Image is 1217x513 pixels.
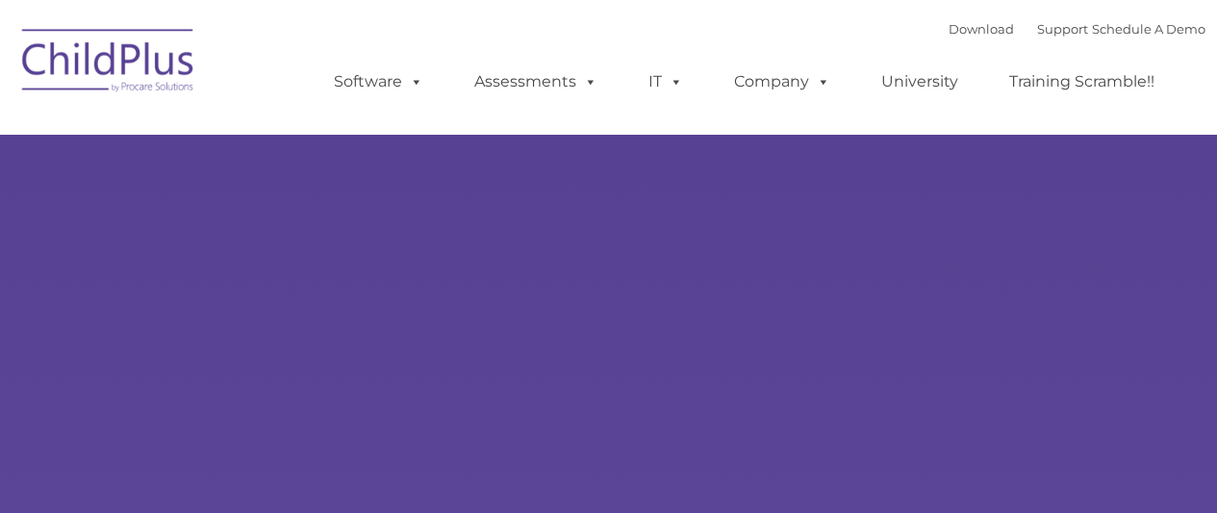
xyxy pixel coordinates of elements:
a: Schedule A Demo [1092,21,1205,37]
a: Software [315,63,443,101]
a: Company [715,63,849,101]
a: University [862,63,977,101]
a: Training Scramble!! [990,63,1174,101]
a: Support [1037,21,1088,37]
a: Download [949,21,1014,37]
font: | [949,21,1205,37]
a: IT [629,63,702,101]
img: ChildPlus by Procare Solutions [13,15,205,112]
a: Assessments [455,63,617,101]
